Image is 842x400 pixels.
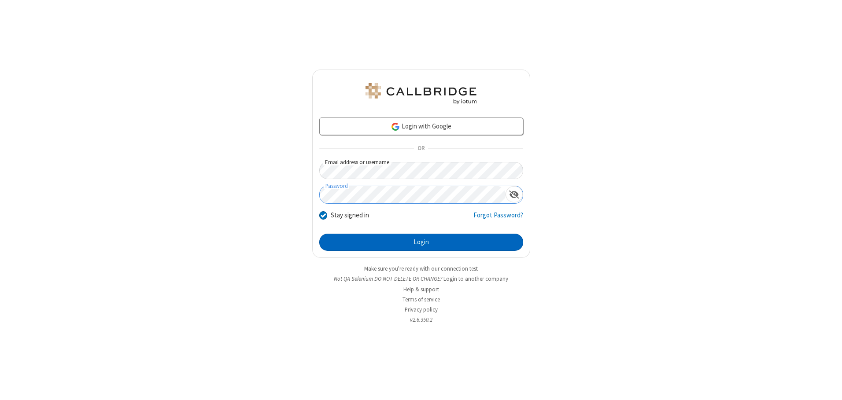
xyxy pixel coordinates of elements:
a: Make sure you're ready with our connection test [364,265,478,272]
a: Login with Google [319,117,523,135]
button: Login [319,234,523,251]
a: Forgot Password? [473,210,523,227]
label: Stay signed in [331,210,369,220]
li: Not QA Selenium DO NOT DELETE OR CHANGE? [312,275,530,283]
input: Email address or username [319,162,523,179]
a: Privacy policy [405,306,438,313]
li: v2.6.350.2 [312,316,530,324]
span: OR [414,143,428,155]
a: Help & support [403,286,439,293]
img: google-icon.png [391,122,400,132]
img: QA Selenium DO NOT DELETE OR CHANGE [364,83,478,104]
div: Show password [506,186,523,202]
a: Terms of service [403,296,440,303]
input: Password [320,186,506,203]
button: Login to another company [443,275,508,283]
